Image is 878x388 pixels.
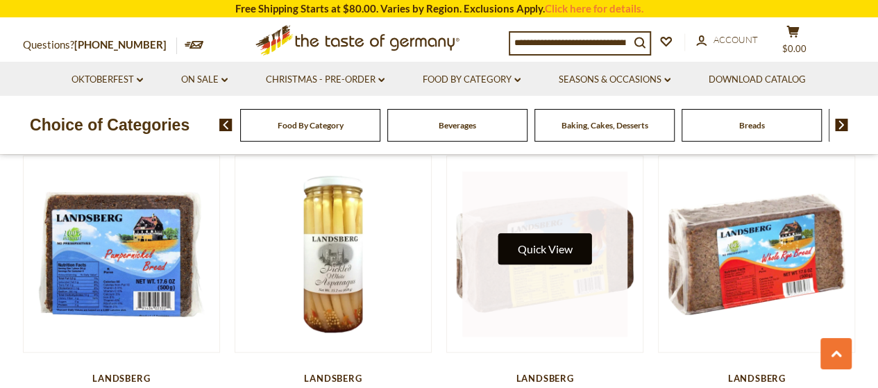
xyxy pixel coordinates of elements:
div: Landsberg [446,373,644,384]
a: Beverages [439,120,476,130]
span: $0.00 [782,43,807,54]
img: Landsberg [447,156,643,353]
a: Christmas - PRE-ORDER [266,72,385,87]
span: Account [714,34,758,45]
a: Baking, Cakes, Desserts [562,120,648,130]
a: Oktoberfest [71,72,143,87]
img: previous arrow [219,119,233,131]
img: Landsberg [235,156,432,353]
div: Landsberg [235,373,432,384]
a: Breads [739,120,765,130]
a: Food By Category [423,72,521,87]
a: Account [696,33,758,48]
a: Download Catalog [709,72,806,87]
img: Landsberg [24,156,220,353]
img: Landsberg [659,156,855,353]
a: Seasons & Occasions [559,72,670,87]
div: Landsberg [23,373,221,384]
a: Click here for details. [545,2,643,15]
button: Quick View [498,233,592,264]
img: next arrow [835,119,848,131]
div: Landsberg [658,373,856,384]
a: Food By Category [278,120,344,130]
button: $0.00 [773,25,814,60]
a: [PHONE_NUMBER] [74,38,167,51]
p: Questions? [23,36,177,54]
a: On Sale [181,72,228,87]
